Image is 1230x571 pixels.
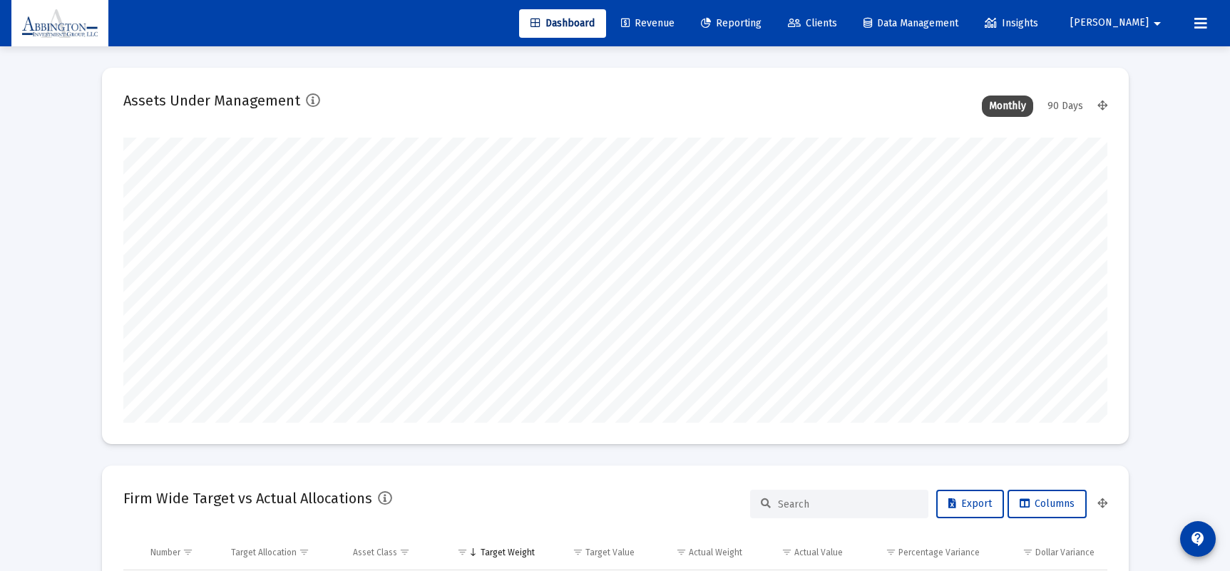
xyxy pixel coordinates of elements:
[1020,498,1075,510] span: Columns
[231,547,297,558] div: Target Allocation
[183,547,193,557] span: Show filter options for column 'Number'
[1035,547,1095,558] div: Dollar Variance
[221,535,343,570] td: Column Target Allocation
[123,487,372,510] h2: Firm Wide Target vs Actual Allocations
[545,535,645,570] td: Column Target Value
[457,547,468,557] span: Show filter options for column 'Target Weight'
[399,547,410,557] span: Show filter options for column 'Asset Class'
[22,9,98,38] img: Dashboard
[990,535,1107,570] td: Column Dollar Variance
[531,17,595,29] span: Dashboard
[140,535,222,570] td: Column Number
[676,547,687,557] span: Show filter options for column 'Actual Weight'
[973,9,1050,38] a: Insights
[1149,9,1166,38] mat-icon: arrow_drop_down
[621,17,675,29] span: Revenue
[1053,9,1183,37] button: [PERSON_NAME]
[853,535,990,570] td: Column Percentage Variance
[1023,547,1033,557] span: Show filter options for column 'Dollar Variance'
[299,547,309,557] span: Show filter options for column 'Target Allocation'
[982,96,1033,117] div: Monthly
[123,89,300,112] h2: Assets Under Management
[645,535,752,570] td: Column Actual Weight
[481,547,535,558] div: Target Weight
[985,17,1038,29] span: Insights
[863,17,958,29] span: Data Management
[1189,530,1206,547] mat-icon: contact_support
[852,9,970,38] a: Data Management
[1070,17,1149,29] span: [PERSON_NAME]
[150,547,180,558] div: Number
[752,535,853,570] td: Column Actual Value
[794,547,843,558] div: Actual Value
[1040,96,1090,117] div: 90 Days
[343,535,438,570] td: Column Asset Class
[573,547,583,557] span: Show filter options for column 'Target Value'
[777,9,849,38] a: Clients
[936,490,1004,518] button: Export
[778,498,918,510] input: Search
[788,17,837,29] span: Clients
[519,9,606,38] a: Dashboard
[948,498,992,510] span: Export
[701,17,762,29] span: Reporting
[610,9,686,38] a: Revenue
[898,547,980,558] div: Percentage Variance
[781,547,792,557] span: Show filter options for column 'Actual Value'
[1008,490,1087,518] button: Columns
[353,547,397,558] div: Asset Class
[438,535,545,570] td: Column Target Weight
[690,9,773,38] a: Reporting
[585,547,635,558] div: Target Value
[886,547,896,557] span: Show filter options for column 'Percentage Variance'
[689,547,742,558] div: Actual Weight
